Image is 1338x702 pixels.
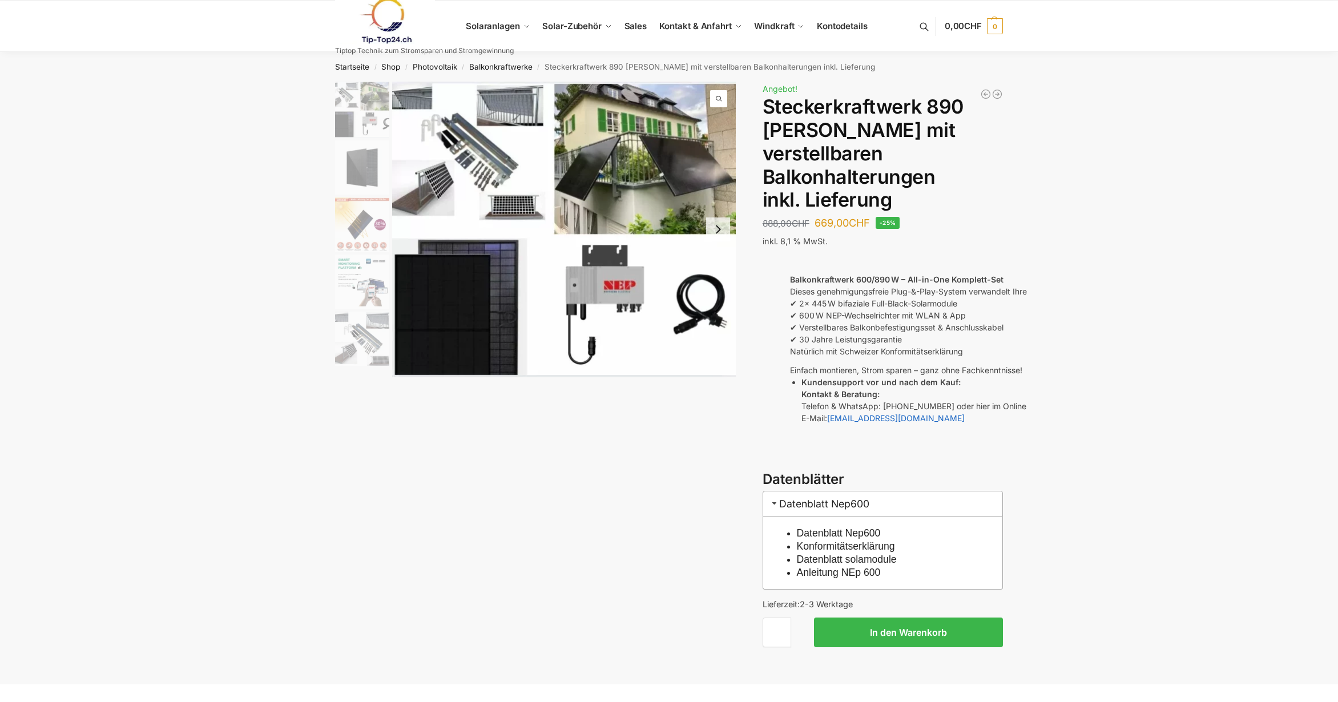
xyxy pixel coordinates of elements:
[945,21,982,31] span: 0,00
[849,217,870,229] span: CHF
[763,618,791,647] input: Produktmenge
[335,312,389,366] img: Aufstaenderung-Balkonkraftwerk_713x
[457,63,469,72] span: /
[335,255,389,309] img: H2c172fe1dfc145729fae6a5890126e09w.jpg_960x960_39c920dd-527c-43d8-9d2f-57e1d41b5fed_1445x
[790,345,1219,357] p: Natürlich mit Schweizer Konformitätserklärung
[335,62,369,71] a: Startseite
[797,567,881,578] a: Anleitung NEp 600
[381,62,400,71] a: Shop
[790,364,1219,376] p: Einfach montieren, Strom sparen – ganz ohne Fachkenntnisse!
[814,618,1003,647] button: In den Warenkorb
[392,82,736,377] a: 860 Watt Komplett mit BalkonhalterungKomplett mit Balkonhalterung
[466,21,520,31] span: Solaranlagen
[533,63,545,72] span: /
[542,21,602,31] span: Solar-Zubehör
[797,540,895,552] a: Konformitätserklärung
[792,218,809,229] span: CHF
[624,21,647,31] span: Sales
[790,275,1003,284] strong: Balkonkraftwerk 600/890 W – All-in-One Komplett-Set
[800,599,853,609] span: 2-3 Werktage
[964,21,982,31] span: CHF
[763,236,828,246] span: inkl. 8,1 % MwSt.
[763,218,809,229] bdi: 888,00
[400,63,412,72] span: /
[790,273,1219,345] p: Dieses genehmigungsfreie Plug-&-Play-System verwandelt Ihren Balkon im Handumdrehen in eine Strom...
[335,82,389,138] img: Komplett mit Balkonhalterung
[659,21,732,31] span: Kontakt & Anfahrt
[369,63,381,72] span: /
[335,140,389,195] img: Maysun
[945,9,1003,43] a: 0,00CHF 0
[335,47,514,54] p: Tiptop Technik zum Stromsparen und Stromgewinnung
[763,491,1003,517] h3: Datenblatt Nep600
[815,217,870,229] bdi: 669,00
[801,377,961,387] strong: Kundensupport vor und nach dem Kauf:
[754,21,794,31] span: Windkraft
[812,1,872,52] a: Kontodetails
[992,88,1003,100] a: Balkonkraftwerk 445/600 Watt Bificial
[827,413,965,423] a: [EMAIL_ADDRESS][DOMAIN_NAME]
[980,88,992,100] a: Mega XXL 1780 Watt Steckerkraftwerk Genehmigungsfrei.
[654,1,747,52] a: Kontakt & Anfahrt
[763,470,1003,490] h3: Datenblätter
[763,84,797,94] span: Angebot!
[392,82,736,377] img: Komplett mit Balkonhalterung
[876,217,900,229] span: -25%
[987,18,1003,34] span: 0
[469,62,533,71] a: Balkonkraftwerke
[801,376,1219,424] li: Telefon & WhatsApp: [PHONE_NUMBER] oder hier im Online Chat unter E-Mail:
[315,52,1023,82] nav: Breadcrumb
[335,197,389,252] img: Bificial 30 % mehr Leistung
[538,1,616,52] a: Solar-Zubehör
[801,389,880,399] strong: Kontakt & Beratung:
[706,217,730,241] button: Next slide
[797,554,897,565] a: Datenblatt solamodule
[619,1,651,52] a: Sales
[763,599,853,609] span: Lieferzeit:
[413,62,457,71] a: Photovoltaik
[797,527,881,539] a: Datenblatt Nep600
[817,21,868,31] span: Kontodetails
[763,95,1003,212] h1: Steckerkraftwerk 890 [PERSON_NAME] mit verstellbaren Balkonhalterungen inkl. Lieferung
[749,1,809,52] a: Windkraft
